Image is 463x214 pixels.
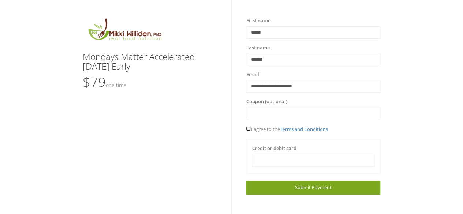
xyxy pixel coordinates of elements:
iframe: Secure card payment input frame [257,157,370,164]
h3: Mondays Matter Accelerated [DATE] Early [83,52,217,71]
label: First name [246,17,270,25]
span: Submit Payment [295,184,332,191]
span: $79 [83,73,126,91]
label: Credit or debit card [252,145,296,152]
label: Last name [246,44,269,52]
a: Terms and Conditions [280,126,328,132]
small: One time [106,82,126,89]
label: Coupon (optional) [246,98,287,105]
label: Email [246,71,259,78]
img: MikkiLogoMain.png [83,17,166,45]
a: Submit Payment [246,181,380,194]
span: I agree to the [246,126,328,132]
